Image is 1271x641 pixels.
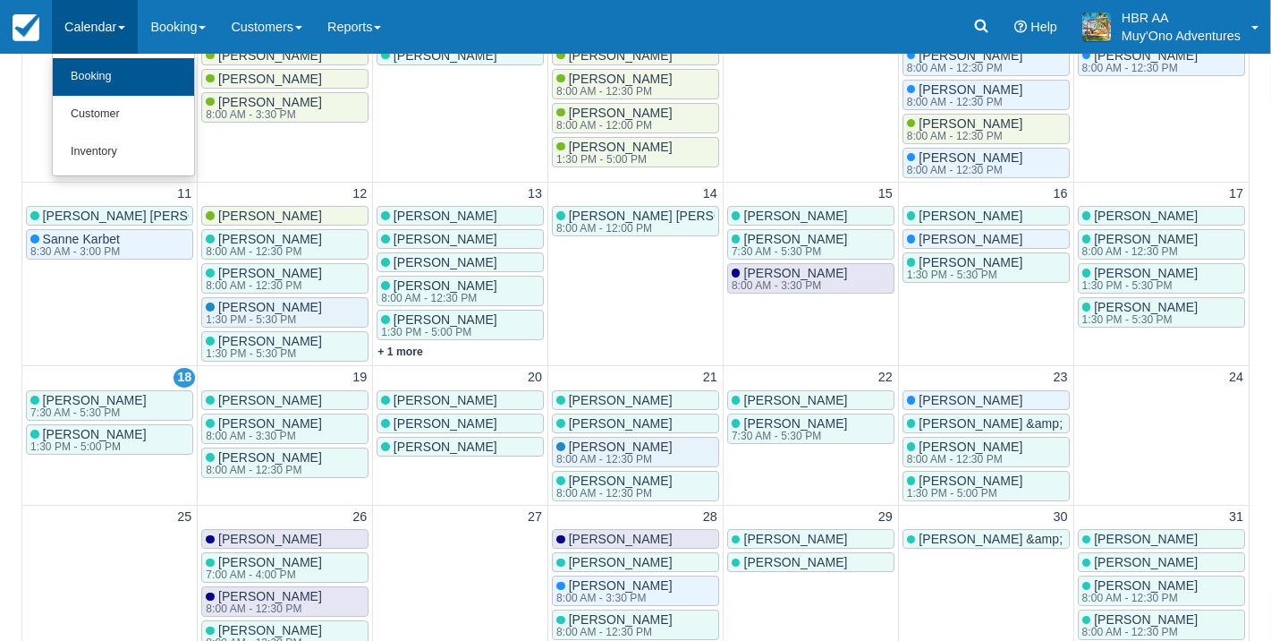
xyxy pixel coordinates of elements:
[552,137,719,167] a: [PERSON_NAME]1:30 PM - 5:00 PM
[919,393,1022,407] span: [PERSON_NAME]
[349,508,370,527] a: 26
[556,120,669,131] div: 8:00 AM - 12:00 PM
[907,269,1020,280] div: 1:30 PM - 5:30 PM
[552,437,719,467] a: [PERSON_NAME]8:00 AM - 12:30 PM
[556,593,669,603] div: 8:00 AM - 3:30 PM
[1094,532,1198,546] span: [PERSON_NAME]
[875,184,896,204] a: 15
[377,310,544,340] a: [PERSON_NAME]1:30 PM - 5:00 PM
[569,532,673,546] span: [PERSON_NAME]
[201,529,369,549] a: [PERSON_NAME]
[201,229,369,260] a: [PERSON_NAME]8:00 AM - 12:30 PM
[30,407,143,418] div: 7:30 AM - 5:30 PM
[699,508,721,527] a: 28
[394,416,497,431] span: [PERSON_NAME]
[377,437,544,457] a: [PERSON_NAME]
[1122,27,1241,45] p: Muy'Ono Adventures
[552,103,719,133] a: [PERSON_NAME]8:00 AM - 12:00 PM
[1050,368,1072,388] a: 23
[552,552,719,572] a: [PERSON_NAME]
[394,255,497,269] span: [PERSON_NAME]
[552,576,719,606] a: [PERSON_NAME]8:00 AM - 3:30 PM
[556,488,669,499] div: 8:00 AM - 12:30 PM
[727,206,894,226] a: [PERSON_NAME]
[1050,508,1072,527] a: 30
[552,46,719,65] a: [PERSON_NAME]
[218,95,322,109] span: [PERSON_NAME]
[377,346,423,358] a: + 1 more
[1094,209,1198,223] span: [PERSON_NAME]
[1082,593,1195,603] div: 8:00 AM - 12:30 PM
[569,393,673,407] span: [PERSON_NAME]
[902,206,1070,226] a: [PERSON_NAME]
[218,209,322,223] span: [PERSON_NAME]
[394,278,497,293] span: [PERSON_NAME]
[201,69,369,89] a: [PERSON_NAME]
[206,314,318,325] div: 1:30 PM - 5:30 PM
[902,229,1070,249] a: [PERSON_NAME]
[1082,314,1195,325] div: 1:30 PM - 5:30 PM
[206,465,318,475] div: 8:00 AM - 12:30 PM
[53,96,194,133] a: Customer
[1078,297,1245,328] a: [PERSON_NAME]1:30 PM - 5:30 PM
[394,393,497,407] span: [PERSON_NAME]
[556,454,669,465] div: 8:00 AM - 12:30 PM
[394,48,497,63] span: [PERSON_NAME]
[1082,63,1195,73] div: 8:00 AM - 12:30 PM
[1225,184,1247,204] a: 17
[218,623,322,637] span: [PERSON_NAME]
[218,555,322,569] span: [PERSON_NAME]
[53,133,194,171] a: Inventory
[1078,263,1245,294] a: [PERSON_NAME]1:30 PM - 5:30 PM
[919,232,1022,246] span: [PERSON_NAME]
[201,92,369,123] a: [PERSON_NAME]8:00 AM - 3:30 PM
[43,209,254,223] span: [PERSON_NAME] [PERSON_NAME]
[524,508,546,527] a: 27
[552,610,719,640] a: [PERSON_NAME]8:00 AM - 12:30 PM
[552,390,719,410] a: [PERSON_NAME]
[875,508,896,527] a: 29
[201,414,369,444] a: [PERSON_NAME]8:00 AM - 3:30 PM
[1094,555,1198,569] span: [PERSON_NAME]
[206,246,318,257] div: 8:00 AM - 12:30 PM
[902,46,1070,76] a: [PERSON_NAME]8:00 AM - 12:30 PM
[206,280,318,291] div: 8:00 AM - 12:30 PM
[524,368,546,388] a: 20
[907,63,1020,73] div: 8:00 AM - 12:30 PM
[174,184,195,204] a: 11
[1078,529,1245,549] a: [PERSON_NAME]
[552,529,719,549] a: [PERSON_NAME]
[1078,229,1245,260] a: [PERSON_NAME]8:00 AM - 12:30 PM
[1078,576,1245,606] a: [PERSON_NAME]8:00 AM - 12:30 PM
[552,414,719,433] a: [PERSON_NAME]
[1078,552,1245,572] a: [PERSON_NAME]
[907,97,1020,107] div: 8:00 AM - 12:30 PM
[218,416,322,431] span: [PERSON_NAME]
[919,150,1022,165] span: [PERSON_NAME]
[1078,610,1245,640] a: [PERSON_NAME]8:00 AM - 12:30 PM
[174,508,195,527] a: 25
[727,263,894,294] a: [PERSON_NAME]8:00 AM - 3:30 PM
[43,427,147,441] span: [PERSON_NAME]
[732,431,844,441] div: 7:30 AM - 5:30 PM
[727,552,894,572] a: [PERSON_NAME]
[919,82,1022,97] span: [PERSON_NAME]
[53,58,194,96] a: Booking
[218,300,322,314] span: [PERSON_NAME]
[919,255,1022,269] span: [PERSON_NAME]
[201,297,369,328] a: [PERSON_NAME]1:30 PM - 5:30 PM
[377,46,544,65] a: [PERSON_NAME]
[902,414,1070,433] a: [PERSON_NAME] &amp; [PERSON_NAME]
[218,232,322,246] span: [PERSON_NAME]
[919,48,1022,63] span: [PERSON_NAME]
[201,263,369,294] a: [PERSON_NAME]8:00 AM - 12:30 PM
[699,184,721,204] a: 14
[875,368,896,388] a: 22
[569,578,673,593] span: [PERSON_NAME]
[174,368,195,388] a: 18
[902,471,1070,501] a: [PERSON_NAME]1:30 PM - 5:00 PM
[349,184,370,204] a: 12
[1082,627,1195,637] div: 8:00 AM - 12:30 PM
[569,416,673,431] span: [PERSON_NAME]
[919,116,1022,131] span: [PERSON_NAME]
